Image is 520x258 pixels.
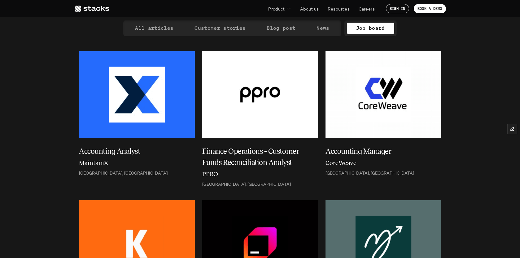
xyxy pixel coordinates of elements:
h6: MaintainX [79,158,108,167]
a: All articles [126,23,183,34]
a: About us [296,3,322,14]
a: MaintainX [79,158,195,169]
a: CoreWeave [326,158,441,169]
a: Customer stories [185,23,255,34]
p: [GEOGRAPHIC_DATA], [GEOGRAPHIC_DATA] [202,182,291,187]
a: SIGN IN [386,4,409,13]
a: Resources [324,3,353,14]
a: [GEOGRAPHIC_DATA], [GEOGRAPHIC_DATA] [326,171,441,176]
p: News [317,24,329,33]
p: BOOK A DEMO [417,7,442,11]
a: Accounting Manager [326,146,441,157]
p: Product [268,6,285,12]
a: PPRO [202,169,318,180]
a: Blog post [257,23,305,34]
a: [GEOGRAPHIC_DATA], [GEOGRAPHIC_DATA] [202,182,318,187]
p: All articles [135,24,173,33]
p: Customer stories [194,24,246,33]
h5: Finance Operations – Customer Funds Reconciliation Analyst [202,146,311,168]
a: Accounting Analyst [79,146,195,157]
a: [GEOGRAPHIC_DATA], [GEOGRAPHIC_DATA] [79,171,195,176]
button: Edit Framer Content [508,124,517,134]
p: Resources [328,6,350,12]
p: Blog post [267,24,295,33]
p: Job board [356,24,385,33]
a: BOOK A DEMO [414,4,446,13]
a: Careers [355,3,378,14]
a: News [307,23,339,34]
p: Careers [359,6,375,12]
h6: PPRO [202,169,218,179]
p: [GEOGRAPHIC_DATA], [GEOGRAPHIC_DATA] [326,171,414,176]
h5: Accounting Analyst [79,146,187,157]
h6: CoreWeave [326,158,356,167]
p: About us [300,6,319,12]
a: Privacy Policy [93,28,120,33]
p: [GEOGRAPHIC_DATA], [GEOGRAPHIC_DATA] [79,171,168,176]
a: Job board [347,23,394,34]
p: SIGN IN [390,7,405,11]
a: Finance Operations – Customer Funds Reconciliation Analyst [202,146,318,168]
h5: Accounting Manager [326,146,434,157]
